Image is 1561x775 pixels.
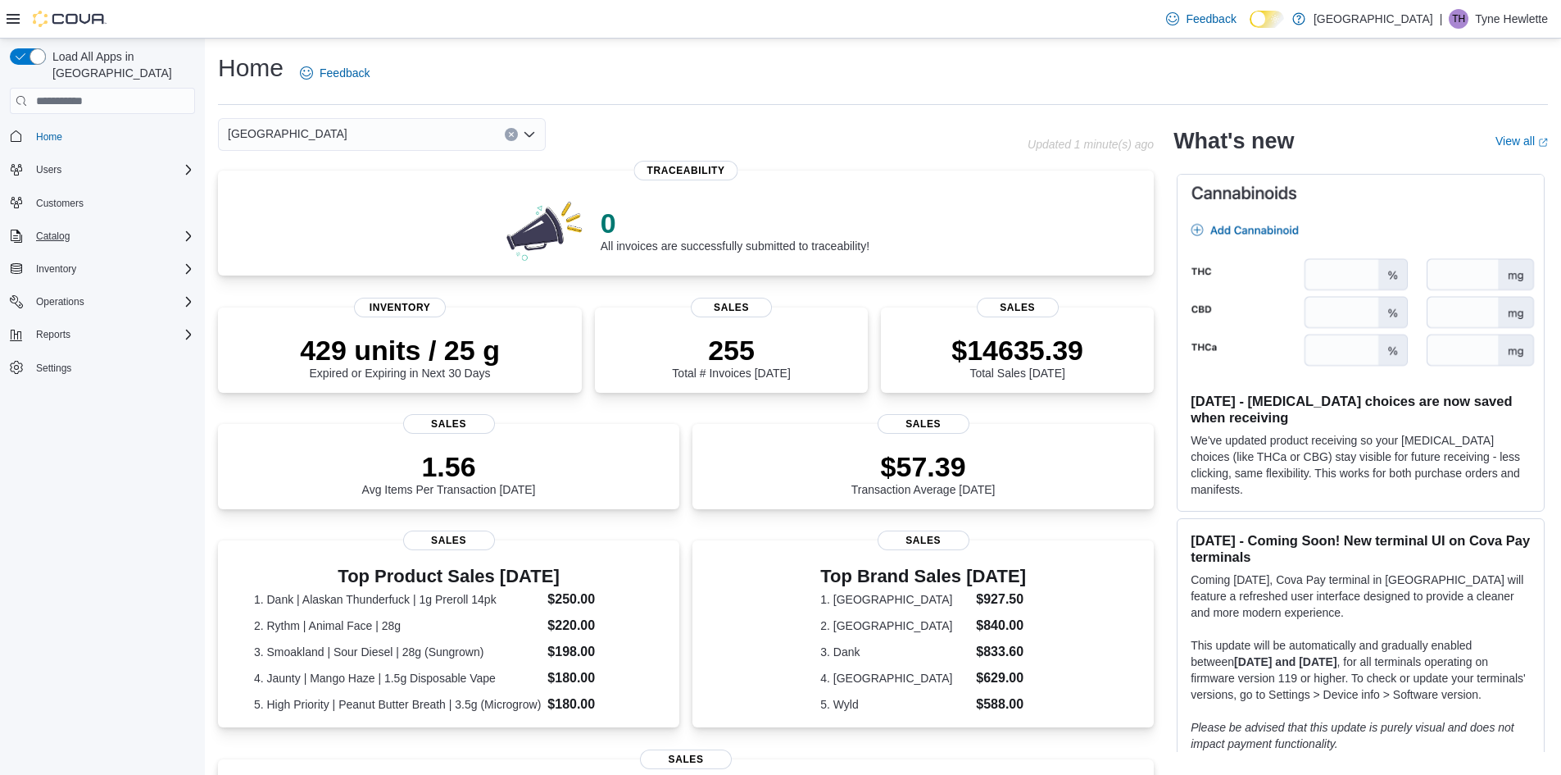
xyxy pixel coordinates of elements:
[547,668,643,688] dd: $180.00
[1191,532,1531,565] h3: [DATE] - Coming Soon! New terminal UI on Cova Pay terminals
[977,298,1059,317] span: Sales
[820,591,969,608] dt: 1. [GEOGRAPHIC_DATA]
[293,57,376,89] a: Feedback
[10,117,195,422] nav: Complex example
[46,48,195,81] span: Load All Apps in [GEOGRAPHIC_DATA]
[547,695,643,714] dd: $180.00
[547,616,643,636] dd: $220.00
[3,158,202,181] button: Users
[254,670,541,686] dt: 4. Jaunty | Mango Haze | 1.5g Disposable Vape
[36,362,71,375] span: Settings
[29,292,195,312] span: Operations
[403,531,495,550] span: Sales
[1440,9,1443,29] p: |
[36,230,70,243] span: Catalog
[29,325,195,344] span: Reports
[300,334,500,380] div: Expired or Expiring in Next 30 Days
[1191,393,1531,426] h3: [DATE] - [MEDICAL_DATA] choices are now saved when receiving
[820,567,1026,586] h3: Top Brand Sales [DATE]
[354,298,446,317] span: Inventory
[1495,134,1548,148] a: View allExternal link
[851,450,996,483] p: $57.39
[951,334,1083,380] div: Total Sales [DATE]
[254,591,541,608] dt: 1. Dank | Alaskan Thunderfuck | 1g Preroll 14pk
[29,358,195,378] span: Settings
[1250,11,1284,28] input: Dark Mode
[36,262,76,276] span: Inventory
[36,197,84,210] span: Customers
[976,590,1026,609] dd: $927.50
[634,161,738,180] span: Traceability
[254,696,541,713] dt: 5. High Priority | Peanut Butter Breath | 3.5g (Microgrow)
[851,450,996,496] div: Transaction Average [DATE]
[3,323,202,346] button: Reports
[547,590,643,609] dd: $250.00
[601,207,869,239] p: 0
[505,128,518,141] button: Clear input
[1449,9,1468,29] div: Tyne Hewlette
[976,642,1026,662] dd: $833.60
[29,160,195,180] span: Users
[36,163,61,176] span: Users
[1191,572,1531,621] p: Coming [DATE], Cova Pay terminal in [GEOGRAPHIC_DATA] will feature a refreshed user interface des...
[300,334,500,367] p: 429 units / 25 g
[218,52,284,84] h1: Home
[691,298,773,317] span: Sales
[29,259,195,279] span: Inventory
[672,334,790,380] div: Total # Invoices [DATE]
[601,207,869,253] div: All invoices are successfully submitted to traceability!
[1250,28,1250,29] span: Dark Mode
[29,193,195,213] span: Customers
[1159,2,1242,35] a: Feedback
[1234,655,1336,668] strong: [DATE] and [DATE]
[878,531,969,550] span: Sales
[3,290,202,313] button: Operations
[29,358,78,378] a: Settings
[820,618,969,634] dt: 2. [GEOGRAPHIC_DATA]
[3,356,202,380] button: Settings
[3,124,202,148] button: Home
[820,696,969,713] dt: 5. Wyld
[672,334,790,367] p: 255
[362,450,536,496] div: Avg Items Per Transaction [DATE]
[254,567,643,586] h3: Top Product Sales [DATE]
[1475,9,1548,29] p: Tyne Hewlette
[228,124,347,144] span: [GEOGRAPHIC_DATA]
[3,191,202,215] button: Customers
[36,130,62,144] span: Home
[3,225,202,248] button: Catalog
[3,258,202,280] button: Inventory
[878,414,969,434] span: Sales
[33,11,107,27] img: Cova
[29,259,83,279] button: Inventory
[820,644,969,660] dt: 3. Dank
[1186,11,1236,27] span: Feedback
[502,197,588,262] img: 0
[1452,9,1465,29] span: TH
[1314,9,1433,29] p: [GEOGRAPHIC_DATA]
[29,194,90,213] a: Customers
[1028,138,1154,151] p: Updated 1 minute(s) ago
[976,695,1026,714] dd: $588.00
[403,414,495,434] span: Sales
[29,127,69,147] a: Home
[1191,432,1531,498] p: We've updated product receiving so your [MEDICAL_DATA] choices (like THCa or CBG) stay visible fo...
[640,750,732,769] span: Sales
[976,668,1026,688] dd: $629.00
[36,295,84,308] span: Operations
[29,160,68,180] button: Users
[1191,721,1514,750] em: Please be advised that this update is purely visual and does not impact payment functionality.
[254,644,541,660] dt: 3. Smoakland | Sour Diesel | 28g (Sungrown)
[951,334,1083,367] p: $14635.39
[523,128,536,141] button: Open list of options
[1173,128,1294,154] h2: What's new
[29,226,76,246] button: Catalog
[1538,138,1548,148] svg: External link
[254,618,541,634] dt: 2. Rythm | Animal Face | 28g
[1191,637,1531,703] p: This update will be automatically and gradually enabled between , for all terminals operating on ...
[320,65,370,81] span: Feedback
[29,325,77,344] button: Reports
[29,226,195,246] span: Catalog
[362,450,536,483] p: 1.56
[976,616,1026,636] dd: $840.00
